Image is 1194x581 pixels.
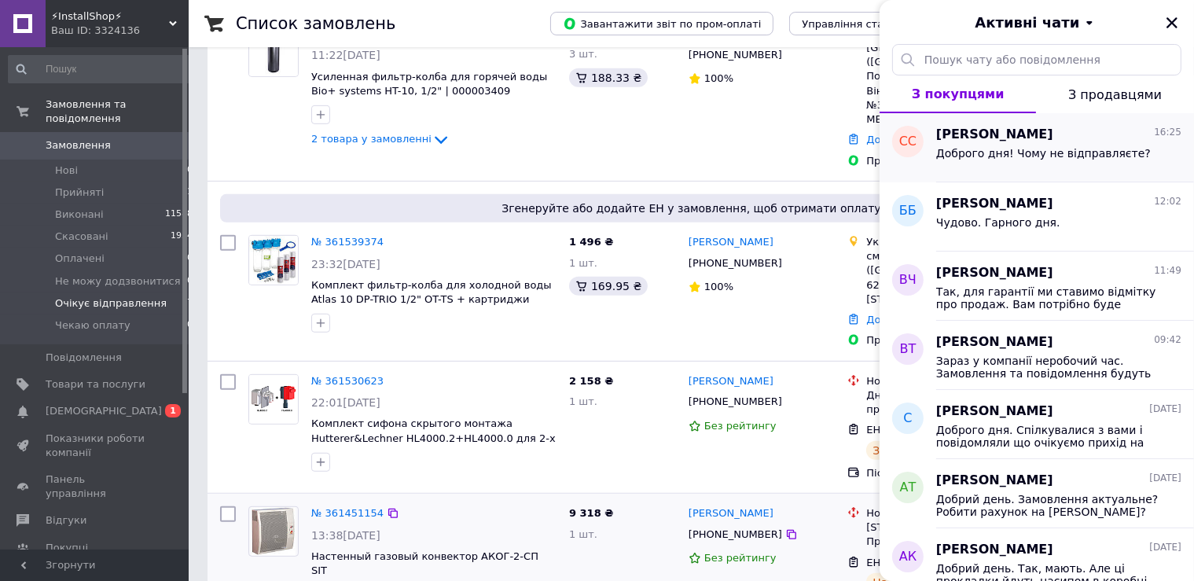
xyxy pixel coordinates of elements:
[311,375,384,387] a: № 361530623
[311,529,380,542] span: 13:38[DATE]
[311,71,547,97] a: Усиленная фильтр-колба для горячей воды Bіо+ systems HT-10, 1/2" | 000003409
[55,296,167,311] span: Очікує відправлення
[569,395,597,407] span: 1 шт.
[936,403,1053,421] span: [PERSON_NAME]
[55,186,104,200] span: Прийняті
[1154,333,1181,347] span: 09:42
[903,410,912,428] span: С
[252,507,296,556] img: Фото товару
[704,281,733,292] span: 100%
[880,459,1194,528] button: АТ[PERSON_NAME][DATE]Добрий день. Замовлення актуальне? Робити рахунок на [PERSON_NAME]?
[311,396,380,409] span: 22:01[DATE]
[936,472,1053,490] span: [PERSON_NAME]
[880,252,1194,321] button: ВЧ[PERSON_NAME]11:49Так, для гарантії ми ставимо відмітку про продаж. Вам потрібно буде викликати...
[900,340,917,359] span: ВТ
[311,236,384,248] a: № 361539374
[569,68,648,87] div: 188.33 ₴
[187,252,193,266] span: 0
[880,75,1036,113] button: З покупцями
[1149,541,1181,554] span: [DATE]
[165,404,181,417] span: 1
[685,524,785,545] div: [PHONE_NUMBER]
[789,12,935,35] button: Управління статусами
[46,473,145,501] span: Панель управління
[936,264,1053,282] span: [PERSON_NAME]
[866,388,1026,417] div: Дніпро, №86 (до 30 кг): просп. Науки, 82
[311,279,552,320] span: Комплект фильтр-колба для холодной воды Atlas 10 DP-TRIO 1/2" OT-TS + картриджи полипропиленовые ...
[1154,195,1181,208] span: 12:02
[936,355,1159,380] span: Зараз у компанії неробочий час. Замовлення та повідомлення будуть оброблені з 10:00 найближчого р...
[899,271,917,289] span: ВЧ
[248,235,299,285] a: Фото товару
[899,202,917,220] span: ББ
[866,520,1026,549] div: [STREET_ADDRESS]: вул. Промислова, 13
[55,274,181,289] span: Не можу додзвонитися
[802,18,922,30] span: Управління статусами
[46,404,162,418] span: [DEMOGRAPHIC_DATA]
[8,55,194,83] input: Пошук
[685,392,785,412] div: [PHONE_NUMBER]
[880,321,1194,390] button: ВТ[PERSON_NAME]09:42Зараз у компанії неробочий час. Замовлення та повідомлення будуть оброблені з...
[187,318,193,333] span: 0
[569,277,648,296] div: 169.95 ₴
[226,200,1156,216] span: Згенеруйте або додайте ЕН у замовлення, щоб отримати оплату
[55,208,104,222] span: Виконані
[866,506,1026,520] div: Нова Пошта
[866,466,1026,480] div: Післяплата
[880,113,1194,182] button: СС[PERSON_NAME]16:25Доброго дня! Чому не відправляєте?
[936,216,1060,229] span: Чудово. Гарного дня.
[975,13,1079,33] span: Активні чати
[936,333,1053,351] span: [PERSON_NAME]
[46,432,145,460] span: Показники роботи компанії
[704,72,733,84] span: 100%
[936,147,1151,160] span: Доброго дня! Чому не відправляєте?
[866,441,955,460] div: Заплановано
[55,230,108,244] span: Скасовані
[249,28,298,76] img: Фото товару
[46,97,189,126] span: Замовлення та повідомлення
[866,249,1026,307] div: смт. [GEOGRAPHIC_DATA] ([GEOGRAPHIC_DATA].), 62360, вул. [STREET_ADDRESS]
[689,506,773,521] a: [PERSON_NAME]
[866,314,924,325] a: Додати ЕН
[569,375,613,387] span: 2 158 ₴
[171,230,193,244] span: 1934
[880,182,1194,252] button: ББ[PERSON_NAME]12:02Чудово. Гарного дня.
[311,417,556,458] a: Комплект сифона скрытого монтажа Hutterer&Lechner HL4000.2+HL4000.0 для 2-х пральних/сушильних/по...
[685,45,785,65] div: [PHONE_NUMBER]
[1149,472,1181,485] span: [DATE]
[311,133,432,145] span: 2 товара у замовленні
[46,351,122,365] span: Повідомлення
[55,252,105,266] span: Оплачені
[187,164,193,178] span: 0
[866,557,978,568] span: ЕН: 59001453682299
[880,390,1194,459] button: С[PERSON_NAME][DATE]Доброго дня. Спілкувалися з вами і повідомляли що очікуємо прихід на склад в ...
[236,14,395,33] h1: Список замовлень
[899,548,917,566] span: АК
[569,48,597,60] span: 3 шт.
[1154,264,1181,278] span: 11:49
[892,44,1181,75] input: Пошук чату або повідомлення
[311,507,384,519] a: № 361451154
[1149,403,1181,416] span: [DATE]
[569,507,613,519] span: 9 318 ₴
[46,541,88,555] span: Покупці
[550,12,773,35] button: Завантажити звіт по пром-оплаті
[165,208,193,222] span: 11588
[704,420,777,432] span: Без рейтингу
[249,236,298,285] img: Фото товару
[311,550,538,577] a: Настенный газовый конвектор АКОГ-2-СП SIT
[689,374,773,389] a: [PERSON_NAME]
[866,154,1026,168] div: Пром-оплата
[46,377,145,392] span: Товари та послуги
[866,235,1026,249] div: Укрпошта
[55,164,78,178] span: Нові
[1154,126,1181,139] span: 16:25
[936,285,1159,311] span: Так, для гарантії ми ставимо відмітку про продаж. Вам потрібно буде викликати сервісанта для перш...
[569,236,613,248] span: 1 496 ₴
[1068,87,1162,102] span: З продавцями
[248,506,299,557] a: Фото товару
[51,24,189,38] div: Ваш ID: 3324136
[51,9,169,24] span: ⚡InstallShop⚡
